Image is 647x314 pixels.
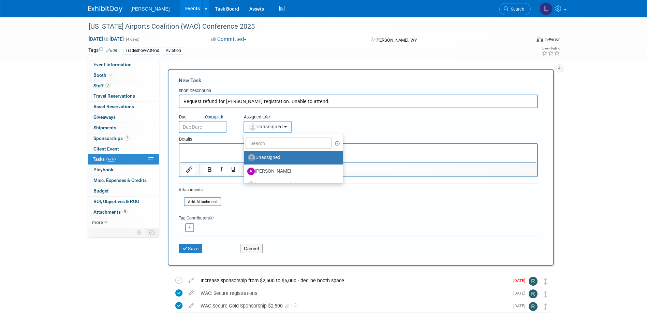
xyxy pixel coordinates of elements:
[544,37,560,42] div: In-Person
[240,244,263,253] button: Cancel
[185,277,197,284] a: edit
[246,138,332,149] input: Search
[88,186,159,196] a: Budget
[247,152,336,163] label: Unassigned
[179,133,538,143] div: Details
[248,124,283,129] span: Unassigned
[490,35,561,46] div: Event Format
[88,207,159,217] a: Attachments9
[513,278,529,283] span: [DATE]
[179,95,538,108] input: Name of task or a short description
[247,168,255,175] img: A.jpg
[513,291,529,296] span: [DATE]
[204,114,224,120] a: Quickpick
[88,112,159,123] a: Giveaways
[290,304,297,309] span: 1
[93,167,113,172] span: Playbook
[103,36,109,42] span: to
[529,302,538,311] img: Rebecca Deis
[88,70,159,81] a: Booth
[244,114,326,121] div: Assigned to
[179,121,226,133] input: Due Date
[185,303,197,309] a: edit
[88,217,159,228] a: more
[93,188,109,194] span: Budget
[247,180,336,190] label: [PERSON_NAME]
[179,77,538,84] div: New Task
[197,300,509,312] div: WAC Secure Gold Sponsorship $2,500
[93,72,114,78] span: Booth
[544,291,547,297] i: Move task
[185,290,197,296] a: edit
[105,83,111,88] span: 7
[93,135,130,141] span: Sponsorships
[209,36,249,43] button: Committed
[88,60,159,70] a: Event Information
[93,146,119,152] span: Client Event
[88,133,159,144] a: Sponsorships2
[93,62,132,67] span: Event Information
[513,303,529,308] span: [DATE]
[88,91,159,101] a: Travel Reservations
[88,123,159,133] a: Shipments
[106,48,117,53] a: Edit
[93,114,116,120] span: Giveaways
[93,83,111,88] span: Staff
[197,275,509,286] div: Increase sponsorship from $2,500 to $5,000 - decline booth space
[204,165,215,174] button: Bold
[93,177,147,183] span: Misc. Expenses & Credits
[88,175,159,186] a: Misc. Expenses & Credits
[93,93,135,99] span: Travel Reservations
[88,6,122,13] img: ExhibitDay
[88,165,159,175] a: Playbook
[164,47,183,54] div: Aviation
[183,165,195,174] button: Insert/edit link
[109,73,113,77] i: Booth reservation complete
[248,154,255,161] img: Unassigned-User-Icon.png
[216,165,227,174] button: Italic
[88,102,159,112] a: Asset Reservations
[88,81,159,91] a: Staff7
[205,114,215,119] i: Quick
[93,156,116,162] span: Tasks
[509,6,524,12] span: Search
[529,289,538,298] img: Rebecca Deis
[88,47,117,55] td: Tags
[88,36,124,42] span: [DATE] [DATE]
[93,209,128,215] span: Attachments
[86,20,520,33] div: [US_STATE] Airports Coalition (WAC) Conference 2025
[124,135,130,141] span: 2
[179,244,203,253] button: Save
[197,287,509,299] div: WAC: Secure registrations
[123,47,161,54] div: Tradeshow-Attend
[544,278,547,285] i: Move task
[131,6,170,12] span: [PERSON_NAME]
[540,2,553,15] img: Lindsey Wolanczyk
[244,121,292,133] button: Unassigned
[179,114,233,121] div: Due
[179,144,537,162] iframe: Rich Text Area
[179,187,221,193] div: Attachments
[93,104,134,109] span: Asset Reservations
[376,38,417,43] span: [PERSON_NAME], WY
[529,277,538,286] img: Rebecca Deis
[133,228,145,237] td: Personalize Event Tab Strip
[93,199,139,204] span: ROI, Objectives & ROO
[88,144,159,154] a: Client Event
[92,219,103,225] span: more
[247,166,336,177] label: [PERSON_NAME]
[106,157,116,162] span: 67%
[125,37,139,42] span: (4 days)
[179,88,538,95] div: Short Description
[542,47,560,50] div: Event Rating
[88,197,159,207] a: ROI, Objectives & ROO
[536,37,543,42] img: Format-Inperson.png
[88,154,159,165] a: Tasks67%
[499,3,531,15] a: Search
[544,303,547,310] i: Move task
[227,165,239,174] button: Underline
[122,209,128,214] span: 9
[179,214,538,221] div: Tag Contributors
[145,228,159,237] td: Toggle Event Tabs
